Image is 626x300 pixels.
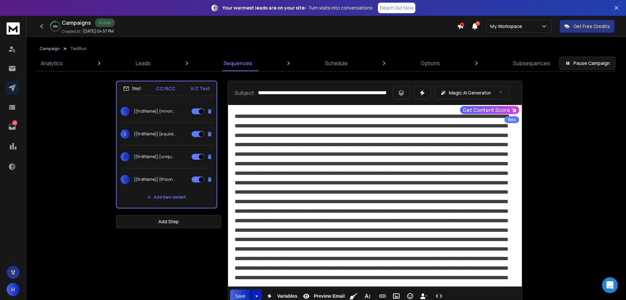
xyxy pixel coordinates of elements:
span: Preview Email [313,293,346,299]
p: Sequences [223,59,252,67]
p: Get Free Credits [573,23,610,30]
a: Options [417,55,444,71]
div: Open Intercom Messenger [602,277,618,293]
p: 63 [12,120,17,125]
img: logo [7,22,20,35]
button: Magic AI Generator [435,86,509,99]
span: 3 [121,152,130,161]
p: Schedule [325,59,348,67]
span: 4 [121,175,130,184]
span: 2 [121,129,130,139]
button: Add Step [116,215,221,228]
a: Sequences [220,55,256,71]
p: My Workspace [490,23,525,30]
p: Reach Out Now [380,5,413,11]
p: – Turn visits into conversations [222,5,373,11]
p: CC/BCC [156,85,175,92]
p: {{firstName}} {minor|small|tiny|modest|little} {shift|pivot|alteration|course change|slight chang... [134,109,176,114]
p: Subsequences [513,59,550,67]
span: Variables [276,293,299,299]
p: {{firstName}} {a quick pivot|a subtle shift|gentle change|a tiny move|increase momentum|small fix... [134,131,176,137]
button: Campaign [39,46,60,51]
p: Subject: [235,89,255,97]
a: Schedule [321,55,352,71]
a: Analytics [37,55,67,71]
div: Beta [504,116,519,123]
a: Reach Out Now [378,3,415,13]
span: 1 [121,107,130,116]
a: Subsequences [509,55,554,71]
button: Pause Campaign [559,57,615,70]
span: 6 [475,21,480,26]
button: Get Content Score [460,106,519,114]
p: A/Z Test [191,85,210,92]
button: H [7,283,20,296]
p: {{firstName}} {unique find with lasting value|just one tweak|refine slightly|pivot small|subtle s... [134,154,176,159]
p: {{firstName}} {this one’s special|a remarkable truth|a simple switch|subtle pivot|a micro-step|ti... [134,177,176,182]
button: Get Free Credits [560,20,614,33]
button: Add New Variant [142,191,191,204]
a: Leads [132,55,154,71]
p: 29 % [53,24,58,28]
p: Magic AI Generator [449,90,491,96]
p: [DATE] 04:57 PM [83,29,114,34]
a: 63 [6,120,19,133]
p: TestRun [70,46,87,51]
p: Options [421,59,440,67]
strong: Your warmest leads are on your site [222,5,305,11]
p: Leads [136,59,151,67]
div: Active [95,18,115,27]
h1: Campaigns [62,19,91,27]
div: Step 1 [123,86,141,92]
p: Analytics [41,59,63,67]
p: Created At: [62,29,81,34]
li: Step1CC/BCCA/Z Test1{{firstName}} {minor|small|tiny|modest|little} {shift|pivot|alteration|course... [116,81,217,208]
